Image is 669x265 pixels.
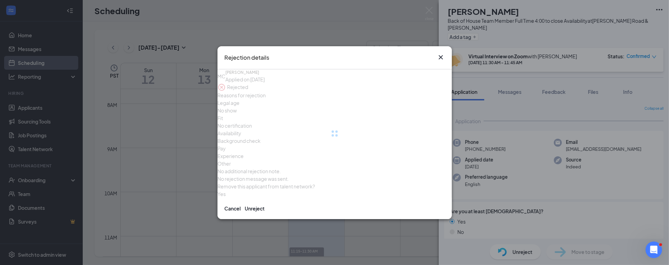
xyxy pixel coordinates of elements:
button: Close [437,53,445,61]
svg: Cross [437,53,445,61]
button: Unreject [245,204,265,212]
h3: Rejection details [224,53,269,62]
iframe: Intercom live chat [646,242,662,258]
button: Cancel [224,204,241,212]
